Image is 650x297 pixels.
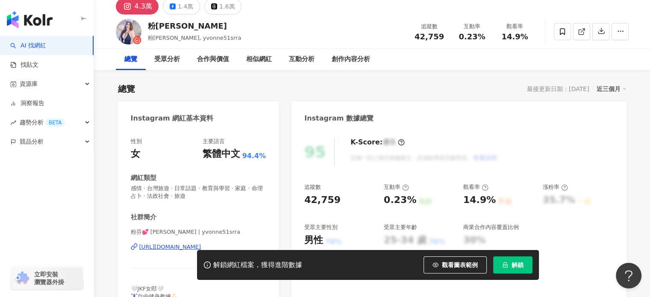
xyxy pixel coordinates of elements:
div: [URL][DOMAIN_NAME] [139,243,201,251]
div: Instagram 數據總覽 [304,114,374,123]
span: 競品分析 [20,132,44,151]
div: 相似網紅 [246,54,272,65]
div: 解鎖網紅檔案，獲得進階數據 [213,261,302,270]
div: 14.9% [463,194,496,207]
span: 解鎖 [512,262,524,268]
div: 0.23% [384,194,416,207]
button: 觀看圖表範例 [424,256,487,273]
div: 粉[PERSON_NAME] [148,21,241,31]
div: 網紅類型 [131,173,156,182]
div: 男性 [304,234,323,247]
span: 趨勢分析 [20,113,65,132]
img: KOL Avatar [116,19,141,44]
div: 合作與價值 [197,54,229,65]
span: 42,759 [415,32,444,41]
span: lock [502,262,508,268]
div: 總覽 [124,54,137,65]
div: 受眾分析 [154,54,180,65]
span: 粉[PERSON_NAME], yvonne51srra [148,35,241,41]
div: 最後更新日期：[DATE] [527,85,589,92]
a: searchAI 找網紅 [10,41,46,50]
img: logo [7,11,53,28]
a: chrome extension立即安裝 瀏覽器外掛 [11,267,83,290]
span: 立即安裝 瀏覽器外掛 [34,271,64,286]
div: 主要語言 [203,138,225,145]
div: 商業合作內容覆蓋比例 [463,223,519,231]
div: 漲粉率 [543,183,568,191]
div: 4.3萬 [135,0,152,12]
div: 社群簡介 [131,213,156,222]
div: 受眾主要年齡 [384,223,417,231]
div: 總覽 [118,83,135,95]
div: 1.4萬 [178,0,193,12]
span: rise [10,120,16,126]
span: 感情 · 台灣旅遊 · 日常話題 · 教育與學習 · 家庭 · 命理占卜 · 法政社會 · 旅遊 [131,185,266,200]
div: 追蹤數 [413,22,446,31]
span: 觀看圖表範例 [442,262,478,268]
div: K-Score : [350,138,405,147]
div: 互動率 [384,183,409,191]
a: 找貼文 [10,61,38,69]
span: 0.23% [459,32,485,41]
div: 1.6萬 [219,0,235,12]
div: 觀看率 [499,22,531,31]
div: 觀看率 [463,183,488,191]
div: 繁體中文 [203,147,240,161]
div: 女 [131,147,140,161]
div: 互動分析 [289,54,315,65]
span: 粉芬💕 [PERSON_NAME] | yvonne51srra [131,228,266,236]
a: 洞察報告 [10,99,44,108]
div: 創作內容分析 [332,54,370,65]
div: 追蹤數 [304,183,321,191]
div: 互動率 [456,22,488,31]
a: [URL][DOMAIN_NAME] [131,243,266,251]
div: 性別 [131,138,142,145]
div: 近三個月 [597,83,626,94]
div: Instagram 網紅基本資料 [131,114,214,123]
img: chrome extension [14,271,30,285]
div: 受眾主要性別 [304,223,338,231]
span: 14.9% [501,32,528,41]
div: BETA [45,118,65,127]
div: 42,759 [304,194,341,207]
button: 解鎖 [493,256,532,273]
span: 資源庫 [20,74,38,94]
span: 94.4% [242,151,266,161]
